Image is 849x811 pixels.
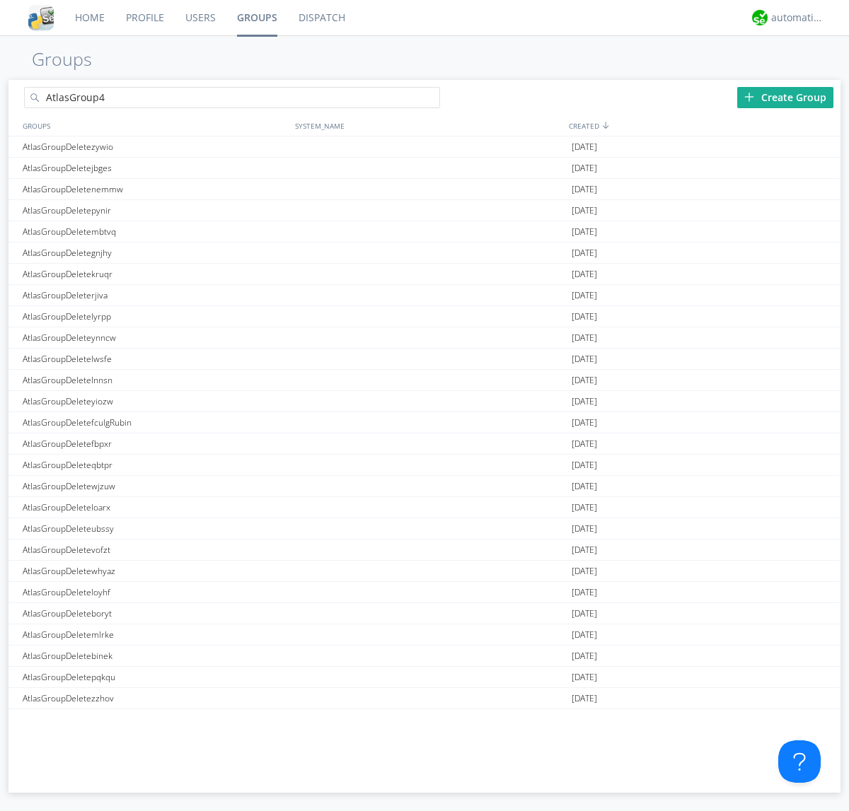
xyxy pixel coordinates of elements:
span: [DATE] [572,391,597,412]
span: [DATE] [572,603,597,624]
span: [DATE] [572,667,597,688]
input: Search groups [24,87,440,108]
a: AtlasGroupDeletewjzuw[DATE] [8,476,841,497]
a: AtlasGroupDeletejbges[DATE] [8,158,841,179]
a: AtlasGroupDeletegnjhy[DATE] [8,243,841,264]
a: AtlasGroupDeletepqkqu[DATE] [8,667,841,688]
a: AtlasGroupDeleteoquyw[DATE] [8,709,841,730]
span: [DATE] [572,539,597,561]
div: CREATED [565,115,841,136]
a: AtlasGroupDeletekruqr[DATE] [8,264,841,285]
span: [DATE] [572,497,597,518]
div: AtlasGroupDeletelyrpp [19,306,291,327]
span: [DATE] [572,200,597,221]
div: AtlasGroupDeleteboryt [19,603,291,624]
a: AtlasGroupDeletepynir[DATE] [8,200,841,221]
a: AtlasGroupDeleteubssy[DATE] [8,518,841,539]
div: AtlasGroupDeleteubssy [19,518,291,539]
div: AtlasGroupDeletewhyaz [19,561,291,581]
div: AtlasGroupDeleteloyhf [19,582,291,602]
div: AtlasGroupDeleteqbtpr [19,455,291,475]
div: AtlasGroupDeletelnnsn [19,370,291,390]
div: AtlasGroupDeletepqkqu [19,667,291,687]
div: AtlasGroupDeletemlrke [19,624,291,645]
span: [DATE] [572,158,597,179]
div: GROUPS [19,115,288,136]
iframe: Toggle Customer Support [778,740,821,783]
span: [DATE] [572,518,597,539]
span: [DATE] [572,179,597,200]
div: AtlasGroupDeletevofzt [19,539,291,560]
a: AtlasGroupDeleteboryt[DATE] [8,603,841,624]
a: AtlasGroupDeletelnnsn[DATE] [8,370,841,391]
img: cddb5a64eb264b2086981ab96f4c1ba7 [28,5,54,30]
div: Create Group [737,87,833,108]
a: AtlasGroupDeletezzhov[DATE] [8,688,841,709]
span: [DATE] [572,455,597,476]
div: AtlasGroupDeletefculgRubin [19,412,291,433]
a: AtlasGroupDeleteyiozw[DATE] [8,391,841,412]
a: AtlasGroupDeletelyrpp[DATE] [8,306,841,327]
div: AtlasGroupDeleteyiozw [19,391,291,412]
a: AtlasGroupDeletewhyaz[DATE] [8,561,841,582]
div: AtlasGroupDeleteynncw [19,327,291,348]
div: AtlasGroupDeletezywio [19,136,291,157]
div: AtlasGroupDeletelwsfe [19,349,291,369]
span: [DATE] [572,243,597,264]
div: AtlasGroupDeletembtvq [19,221,291,242]
img: d2d01cd9b4174d08988066c6d424eccd [752,10,768,25]
span: [DATE] [572,646,597,667]
a: AtlasGroupDeletenemmw[DATE] [8,179,841,200]
a: AtlasGroupDeletefbpxr[DATE] [8,433,841,455]
a: AtlasGroupDeleteloyhf[DATE] [8,582,841,603]
div: AtlasGroupDeleterjiva [19,285,291,305]
span: [DATE] [572,624,597,646]
a: AtlasGroupDeleteloarx[DATE] [8,497,841,518]
div: AtlasGroupDeletejbges [19,158,291,178]
span: [DATE] [572,285,597,306]
a: AtlasGroupDeletembtvq[DATE] [8,221,841,243]
div: SYSTEM_NAME [291,115,565,136]
span: [DATE] [572,136,597,158]
span: [DATE] [572,370,597,391]
div: AtlasGroupDeletegnjhy [19,243,291,263]
a: AtlasGroupDeletezywio[DATE] [8,136,841,158]
span: [DATE] [572,582,597,603]
img: plus.svg [744,92,754,102]
div: automation+atlas [771,11,824,25]
div: AtlasGroupDeletenemmw [19,179,291,199]
div: AtlasGroupDeleteloarx [19,497,291,518]
div: AtlasGroupDeletewjzuw [19,476,291,496]
a: AtlasGroupDeletemlrke[DATE] [8,624,841,646]
span: [DATE] [572,709,597,730]
span: [DATE] [572,327,597,349]
span: [DATE] [572,349,597,370]
span: [DATE] [572,561,597,582]
span: [DATE] [572,264,597,285]
span: [DATE] [572,306,597,327]
a: AtlasGroupDeletefculgRubin[DATE] [8,412,841,433]
a: AtlasGroupDeletelwsfe[DATE] [8,349,841,370]
a: AtlasGroupDeletebinek[DATE] [8,646,841,667]
span: [DATE] [572,433,597,455]
div: AtlasGroupDeletezzhov [19,688,291,708]
span: [DATE] [572,412,597,433]
span: [DATE] [572,476,597,497]
div: AtlasGroupDeleteoquyw [19,709,291,730]
div: AtlasGroupDeletefbpxr [19,433,291,454]
span: [DATE] [572,221,597,243]
a: AtlasGroupDeleteqbtpr[DATE] [8,455,841,476]
a: AtlasGroupDeleterjiva[DATE] [8,285,841,306]
div: AtlasGroupDeletekruqr [19,264,291,284]
span: [DATE] [572,688,597,709]
div: AtlasGroupDeletepynir [19,200,291,221]
a: AtlasGroupDeleteynncw[DATE] [8,327,841,349]
div: AtlasGroupDeletebinek [19,646,291,666]
a: AtlasGroupDeletevofzt[DATE] [8,539,841,561]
